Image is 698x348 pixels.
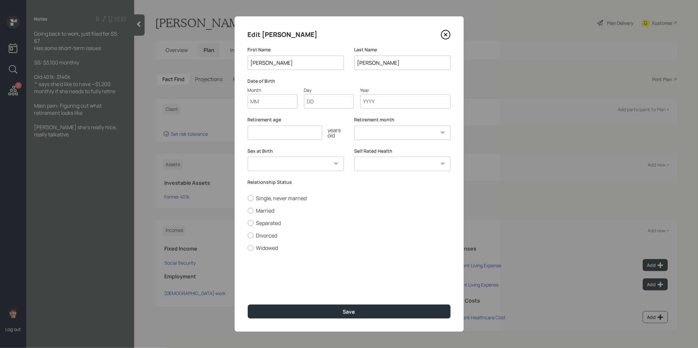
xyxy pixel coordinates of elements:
[322,128,344,138] div: years old
[248,78,451,84] label: Date of Birth
[304,87,354,94] div: Day
[248,46,344,53] label: First Name
[248,87,297,94] div: Month
[248,116,344,123] label: Retirement age
[354,46,451,53] label: Last Name
[248,207,451,214] label: Married
[248,219,451,227] label: Separated
[248,304,451,319] button: Save
[248,195,451,202] label: Single, never married
[304,94,354,109] input: Day
[248,232,451,239] label: Divorced
[354,116,451,123] label: Retirement month
[343,308,355,315] div: Save
[248,94,297,109] input: Month
[248,179,451,185] label: Relationship Status
[248,29,318,40] h4: Edit [PERSON_NAME]
[354,148,451,154] label: Self Rated Health
[248,244,451,252] label: Widowed
[360,94,451,109] input: Year
[360,87,451,94] div: Year
[248,148,344,154] label: Sex at Birth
